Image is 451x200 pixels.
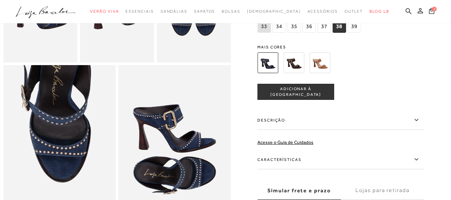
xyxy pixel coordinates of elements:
[257,84,334,100] button: ADICIONAR À [GEOGRAPHIC_DATA]
[194,5,215,18] a: categoryNavScreenReaderText
[222,5,240,18] a: categoryNavScreenReaderText
[161,9,187,14] span: Sandálias
[332,20,346,33] span: 38
[257,150,424,169] label: Características
[283,52,304,73] img: MULE DE SALTO ALTO EM CAMURÇA CAFÉ COM MICRO REBITES
[432,7,437,11] span: 2
[370,9,389,14] span: BLOG LB
[427,7,436,16] button: 2
[257,111,424,130] label: Descrição
[272,20,286,33] span: 34
[302,20,316,33] span: 36
[307,9,338,14] span: Acessórios
[247,9,301,14] span: [DEMOGRAPHIC_DATA]
[345,9,363,14] span: Outlet
[222,9,240,14] span: Bolsas
[257,182,341,200] label: Simular frete e prazo
[287,20,301,33] span: 35
[348,20,361,33] span: 39
[126,9,154,14] span: Essenciais
[90,5,119,18] a: categoryNavScreenReaderText
[90,9,119,14] span: Verão Viva
[161,5,187,18] a: categoryNavScreenReaderText
[345,5,363,18] a: categoryNavScreenReaderText
[257,140,313,145] a: Acesse o Guia de Cuidados
[341,182,424,200] label: Lojas para retirada
[126,5,154,18] a: categoryNavScreenReaderText
[247,5,301,18] a: noSubCategoriesText
[257,52,278,73] img: MULE DE SALTO ALTO EM CAMURÇA AZUL NAVAL COM MICRO REBITES
[370,5,389,18] a: BLOG LB
[258,86,334,98] span: ADICIONAR À [GEOGRAPHIC_DATA]
[309,52,330,73] img: MULE DE SALTO ALTO EM CAMURÇA CARAMELO COM MICRO REBITES
[307,5,338,18] a: categoryNavScreenReaderText
[257,45,424,49] span: Mais cores
[317,20,331,33] span: 37
[257,20,271,33] span: 33
[194,9,215,14] span: Sapatos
